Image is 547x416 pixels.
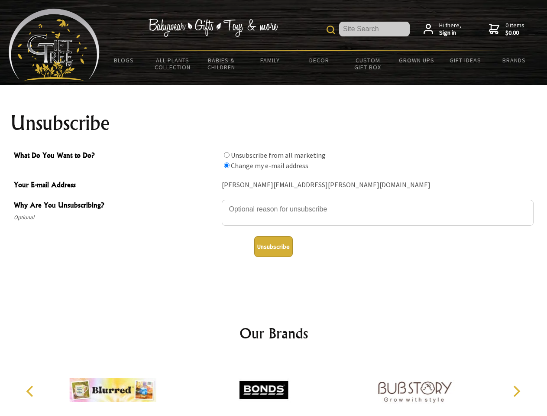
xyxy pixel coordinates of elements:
[14,150,217,162] span: What Do You Want to Do?
[441,51,490,69] a: Gift Ideas
[439,22,461,37] span: Hi there,
[14,212,217,223] span: Optional
[246,51,295,69] a: Family
[22,382,41,401] button: Previous
[295,51,343,69] a: Decor
[505,29,524,37] strong: $0.00
[424,22,461,37] a: Hi there,Sign in
[14,179,217,192] span: Your E-mail Address
[439,29,461,37] strong: Sign in
[149,51,197,76] a: All Plants Collection
[224,152,230,158] input: What Do You Want to Do?
[231,151,326,159] label: Unsubscribe from all marketing
[17,323,530,344] h2: Our Brands
[222,200,534,226] textarea: Why Are You Unsubscribing?
[392,51,441,69] a: Grown Ups
[254,236,293,257] button: Unsubscribe
[10,113,537,133] h1: Unsubscribe
[222,179,534,192] div: [PERSON_NAME][EMAIL_ADDRESS][PERSON_NAME][DOMAIN_NAME]
[507,382,526,401] button: Next
[343,51,392,76] a: Custom Gift Box
[9,9,100,81] img: Babyware - Gifts - Toys and more...
[339,22,410,36] input: Site Search
[197,51,246,76] a: Babies & Children
[14,200,217,212] span: Why Are You Unsubscribing?
[490,51,539,69] a: Brands
[231,161,308,170] label: Change my e-mail address
[100,51,149,69] a: BLOGS
[148,19,278,37] img: Babywear - Gifts - Toys & more
[489,22,524,37] a: 0 items$0.00
[224,162,230,168] input: What Do You Want to Do?
[505,21,524,37] span: 0 items
[327,26,335,34] img: product search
